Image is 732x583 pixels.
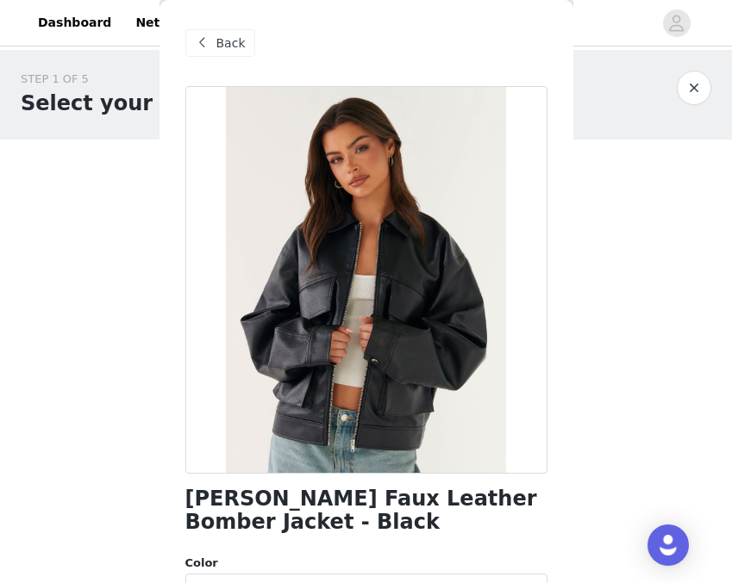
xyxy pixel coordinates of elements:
div: Color [185,555,547,572]
div: avatar [668,9,685,37]
div: STEP 1 OF 5 [21,71,239,88]
h1: Select your styles! [21,88,239,119]
span: Back [216,34,246,53]
h1: [PERSON_NAME] Faux Leather Bomber Jacket - Black [185,487,547,534]
a: Dashboard [28,3,122,42]
div: Open Intercom Messenger [648,524,689,566]
a: Networks [125,3,210,42]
